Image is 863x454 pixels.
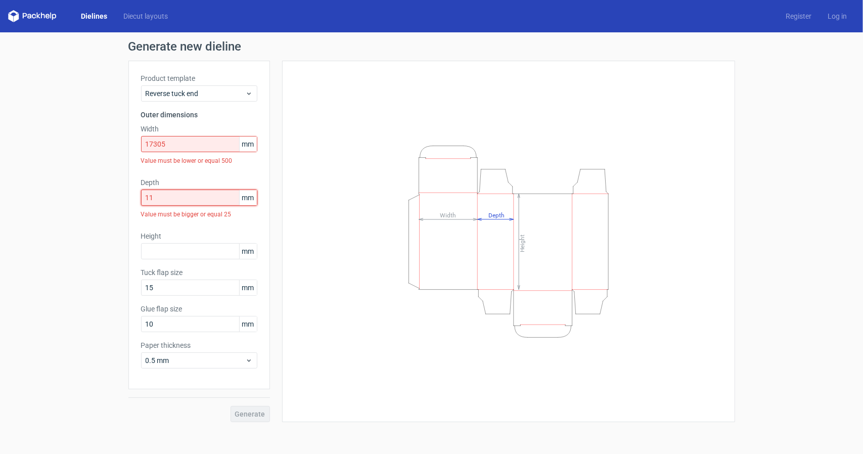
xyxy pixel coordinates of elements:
label: Height [141,231,257,241]
span: mm [239,190,257,205]
a: Log in [820,11,855,21]
label: Width [141,124,257,134]
label: Paper thickness [141,340,257,350]
div: Value must be bigger or equal 25 [141,206,257,223]
tspan: Width [439,211,456,218]
label: Glue flap size [141,304,257,314]
h1: Generate new dieline [128,40,735,53]
h3: Outer dimensions [141,110,257,120]
label: Product template [141,73,257,83]
label: Depth [141,177,257,188]
span: 0.5 mm [146,355,245,366]
a: Dielines [73,11,115,21]
span: mm [239,137,257,152]
span: mm [239,316,257,332]
tspan: Height [518,235,525,252]
label: Tuck flap size [141,267,257,278]
tspan: Depth [488,211,504,218]
span: Reverse tuck end [146,88,245,99]
span: mm [239,280,257,295]
a: Register [778,11,820,21]
div: Value must be lower or equal 500 [141,152,257,169]
a: Diecut layouts [115,11,176,21]
span: mm [239,244,257,259]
